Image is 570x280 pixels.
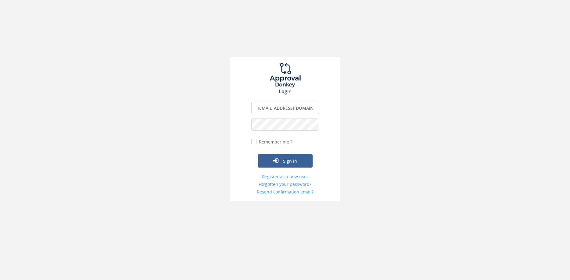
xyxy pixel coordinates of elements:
label: Remember me ? [257,139,292,145]
h3: Login [230,89,340,94]
a: Register as a new user [251,174,319,180]
a: Forgotten your password? [251,181,319,187]
button: Sign in [258,154,313,168]
img: logo.png [262,63,308,87]
a: Resend confirmation email? [251,189,319,195]
input: Enter your Email [251,102,319,114]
